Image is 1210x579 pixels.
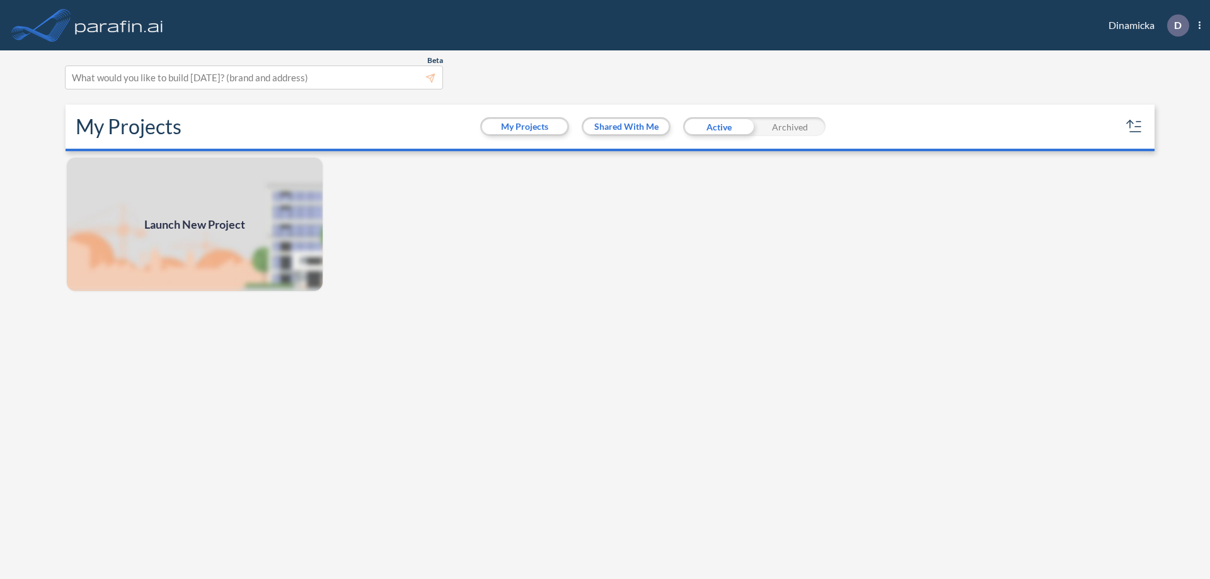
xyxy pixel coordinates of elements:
[72,13,166,38] img: logo
[584,119,669,134] button: Shared With Me
[1124,117,1144,137] button: sort
[427,55,443,66] span: Beta
[683,117,754,136] div: Active
[482,119,567,134] button: My Projects
[1090,14,1201,37] div: Dinamicka
[144,216,245,233] span: Launch New Project
[1174,20,1182,31] p: D
[76,115,181,139] h2: My Projects
[66,156,324,292] img: add
[66,156,324,292] a: Launch New Project
[754,117,826,136] div: Archived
